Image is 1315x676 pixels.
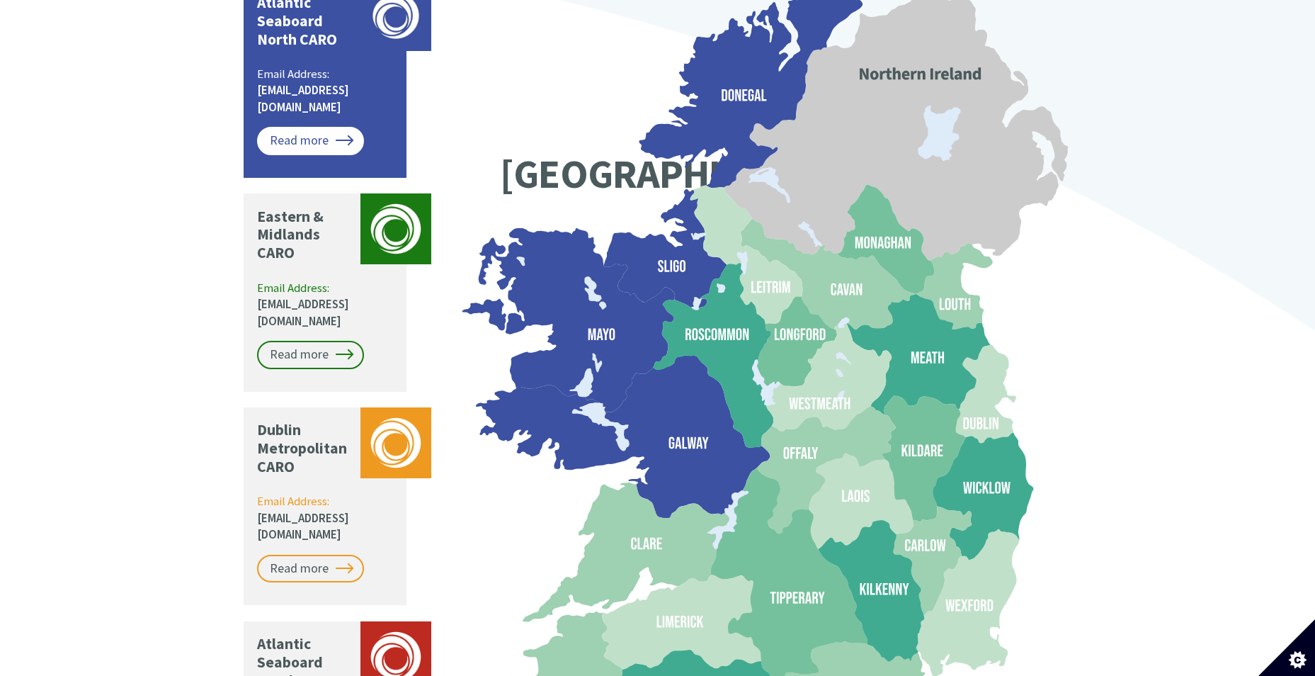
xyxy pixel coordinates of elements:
[257,66,395,116] p: Email Address:
[1258,619,1315,676] button: Set cookie preferences
[257,208,353,263] p: Eastern & Midlands CARO
[257,280,395,330] p: Email Address:
[257,493,395,543] p: Email Address:
[257,296,349,329] a: [EMAIL_ADDRESS][DOMAIN_NAME]
[257,127,364,155] a: Read more
[257,421,353,476] p: Dublin Metropolitan CARO
[257,555,364,583] a: Read more
[257,510,349,543] a: [EMAIL_ADDRESS][DOMAIN_NAME]
[257,82,349,115] a: [EMAIL_ADDRESS][DOMAIN_NAME]
[500,148,863,199] text: [GEOGRAPHIC_DATA]
[257,341,364,369] a: Read more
